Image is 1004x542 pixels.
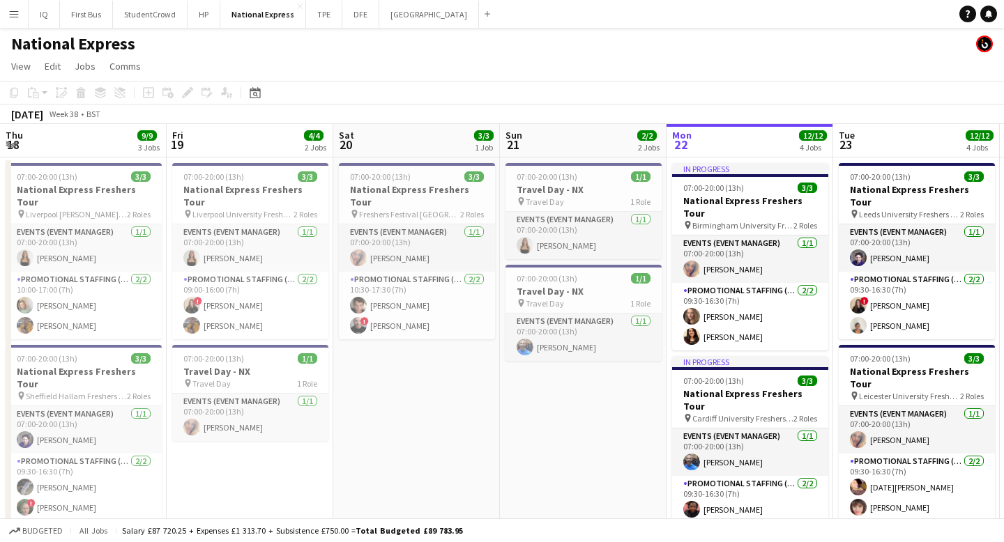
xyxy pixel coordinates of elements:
[6,183,162,208] h3: National Express Freshers Tour
[799,130,827,141] span: 12/12
[172,365,328,378] h3: Travel Day - NX
[839,365,995,390] h3: National Express Freshers Tour
[6,163,162,339] div: 07:00-20:00 (13h)3/3National Express Freshers Tour Liverpool [PERSON_NAME] University Freshers Fa...
[172,129,183,141] span: Fri
[6,129,23,141] span: Thu
[356,525,463,536] span: Total Budgeted £89 783.95
[294,209,317,219] span: 2 Roles
[839,183,995,208] h3: National Express Freshers Tour
[17,171,77,182] span: 07:00-20:00 (13h)
[505,183,662,196] h3: Travel Day - NX
[29,1,60,28] button: IQ
[172,345,328,441] div: 07:00-20:00 (13h)1/1Travel Day - NX Travel Day1 RoleEvents (Event Manager)1/107:00-20:00 (13h)[PE...
[526,196,564,207] span: Travel Day
[672,387,828,412] h3: National Express Freshers Tour
[6,272,162,339] app-card-role: Promotional Staffing (Brand Ambassadors)2/210:00-17:00 (7h)[PERSON_NAME][PERSON_NAME]
[304,130,324,141] span: 4/4
[692,220,793,231] span: Birmingham University Freshers Fair
[60,1,113,28] button: First Bus
[170,137,183,153] span: 19
[526,298,564,309] span: Travel Day
[183,171,244,182] span: 07:00-20:00 (13h)
[798,183,817,193] span: 3/3
[306,1,342,28] button: TPE
[192,378,231,389] span: Travel Day
[69,57,101,75] a: Jobs
[966,130,994,141] span: 12/12
[138,142,160,153] div: 3 Jobs
[800,142,826,153] div: 4 Jobs
[503,137,522,153] span: 21
[45,60,61,72] span: Edit
[75,60,96,72] span: Jobs
[183,353,244,364] span: 07:00-20:00 (13h)
[839,406,995,454] app-card-role: Events (Event Manager)1/107:00-20:00 (13h)[PERSON_NAME]
[859,209,960,219] span: Leeds University Freshers Fair
[188,1,220,28] button: HP
[172,394,328,441] app-card-role: Events (Event Manager)1/107:00-20:00 (13h)[PERSON_NAME]
[6,345,162,521] app-job-card: 07:00-20:00 (13h)3/3National Express Freshers Tour Sheffield Hallam Freshers Fair2 RolesEvents (E...
[505,163,662,259] app-job-card: 07:00-20:00 (13h)1/1Travel Day - NX Travel Day1 RoleEvents (Event Manager)1/107:00-20:00 (13h)[PE...
[86,109,100,119] div: BST
[172,163,328,339] app-job-card: 07:00-20:00 (13h)3/3National Express Freshers Tour Liverpool University Freshers Fair2 RolesEvent...
[172,272,328,339] app-card-role: Promotional Staffing (Brand Ambassadors)2/209:00-16:00 (7h)![PERSON_NAME][PERSON_NAME]
[11,107,43,121] div: [DATE]
[839,454,995,521] app-card-role: Promotional Staffing (Brand Ambassadors)2/209:30-16:30 (7h)[DATE][PERSON_NAME][PERSON_NAME]
[505,265,662,361] app-job-card: 07:00-20:00 (13h)1/1Travel Day - NX Travel Day1 RoleEvents (Event Manager)1/107:00-20:00 (13h)[PE...
[113,1,188,28] button: StudentCrowd
[77,525,110,536] span: All jobs
[672,194,828,219] h3: National Express Freshers Tour
[360,317,369,325] span: !
[637,130,657,141] span: 2/2
[7,523,65,539] button: Budgeted
[839,224,995,272] app-card-role: Events (Event Manager)1/107:00-20:00 (13h)[PERSON_NAME]
[839,163,995,339] app-job-card: 07:00-20:00 (13h)3/3National Express Freshers Tour Leeds University Freshers Fair2 RolesEvents (E...
[837,137,855,153] span: 23
[339,129,354,141] span: Sat
[27,499,36,507] span: !
[39,57,66,75] a: Edit
[127,209,151,219] span: 2 Roles
[670,137,692,153] span: 22
[17,353,77,364] span: 07:00-20:00 (13h)
[104,57,146,75] a: Comms
[379,1,479,28] button: [GEOGRAPHIC_DATA]
[194,297,202,305] span: !
[339,183,495,208] h3: National Express Freshers Tour
[6,454,162,521] app-card-role: Promotional Staffing (Brand Ambassadors)2/209:30-16:30 (7h)[PERSON_NAME]![PERSON_NAME]
[631,171,651,182] span: 1/1
[672,283,828,350] app-card-role: Promotional Staffing (Brand Ambassadors)2/209:30-16:30 (7h)[PERSON_NAME][PERSON_NAME]
[342,1,379,28] button: DFE
[109,60,141,72] span: Comms
[131,353,151,364] span: 3/3
[297,378,317,389] span: 1 Role
[298,171,317,182] span: 3/3
[337,137,354,153] span: 20
[26,391,127,401] span: Sheffield Hallam Freshers Fair
[122,525,463,536] div: Salary £87 720.25 + Expenses £1 313.70 + Subsistence £750.00 =
[6,365,162,390] h3: National Express Freshers Tour
[960,209,984,219] span: 2 Roles
[192,209,294,219] span: Liverpool University Freshers Fair
[127,391,151,401] span: 2 Roles
[860,297,869,305] span: !
[172,183,328,208] h3: National Express Freshers Tour
[505,285,662,297] h3: Travel Day - NX
[305,142,326,153] div: 2 Jobs
[839,345,995,521] app-job-card: 07:00-20:00 (13h)3/3National Express Freshers Tour Leicester University Freshers Fair2 RolesEvent...
[475,142,493,153] div: 1 Job
[631,273,651,284] span: 1/1
[505,212,662,259] app-card-role: Events (Event Manager)1/107:00-20:00 (13h)[PERSON_NAME]
[672,356,828,367] div: In progress
[839,129,855,141] span: Tue
[464,171,484,182] span: 3/3
[11,33,135,54] h1: National Express
[630,196,651,207] span: 1 Role
[137,130,157,141] span: 9/9
[966,142,993,153] div: 4 Jobs
[683,375,744,386] span: 07:00-20:00 (13h)
[798,375,817,386] span: 3/3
